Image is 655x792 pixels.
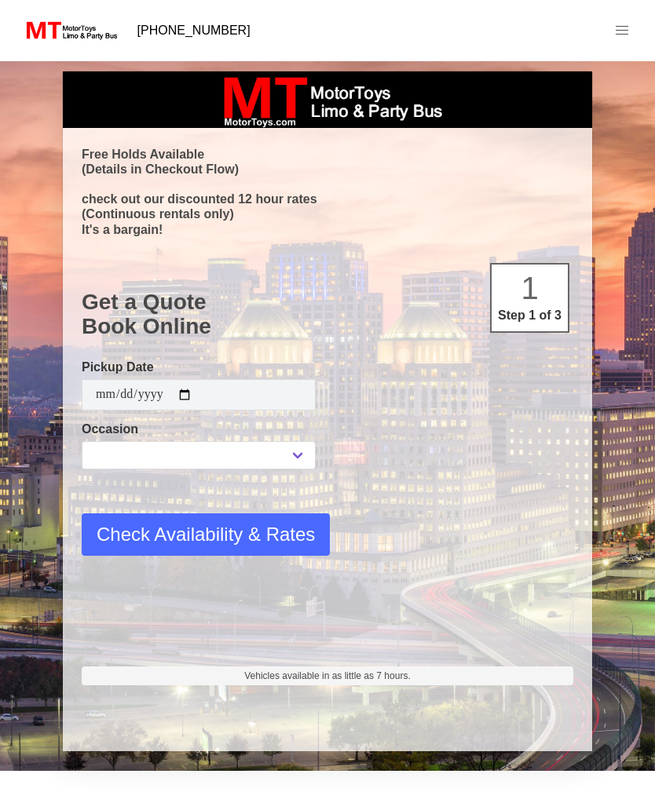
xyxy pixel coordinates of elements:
p: Step 1 of 3 [498,306,562,325]
button: Check Availability & Rates [82,513,330,556]
a: menu [602,10,642,51]
img: box_logo_brand.jpeg [210,71,445,128]
span: Check Availability & Rates [97,520,315,549]
p: It's a bargain! [82,222,573,237]
p: (Continuous rentals only) [82,206,573,221]
span: 1 [521,271,538,305]
p: (Details in Checkout Flow) [82,162,573,177]
span: Vehicles available in as little as 7 hours. [244,669,410,683]
a: [PHONE_NUMBER] [128,15,260,46]
label: Occasion [82,420,316,439]
p: Free Holds Available [82,147,573,162]
p: check out our discounted 12 hour rates [82,192,573,206]
img: MotorToys Logo [22,20,119,42]
h1: Get a Quote Book Online [82,290,573,339]
label: Pickup Date [82,358,316,377]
